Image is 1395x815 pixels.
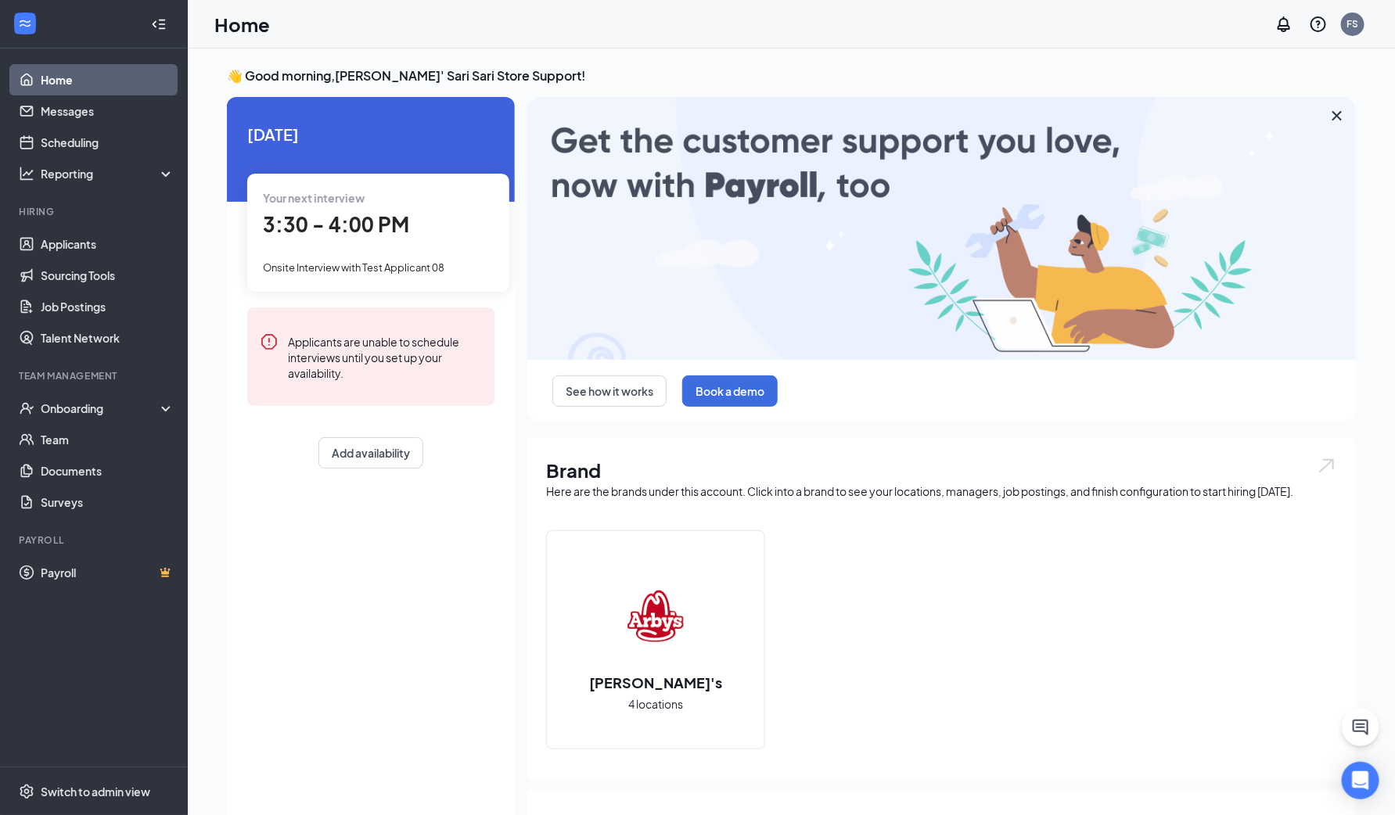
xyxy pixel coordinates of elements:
[41,322,174,354] a: Talent Network
[1328,106,1346,125] svg: Cross
[260,332,279,351] svg: Error
[552,375,667,407] button: See how it works
[41,228,174,260] a: Applicants
[41,486,174,518] a: Surveys
[41,291,174,322] a: Job Postings
[19,205,171,218] div: Hiring
[1347,17,1359,31] div: FS
[214,11,270,38] h1: Home
[318,437,423,469] button: Add availability
[19,166,34,181] svg: Analysis
[41,400,161,416] div: Onboarding
[41,64,174,95] a: Home
[41,260,174,291] a: Sourcing Tools
[546,483,1337,499] div: Here are the brands under this account. Click into a brand to see your locations, managers, job p...
[682,375,778,407] button: Book a demo
[17,16,33,31] svg: WorkstreamLogo
[1309,15,1328,34] svg: QuestionInfo
[628,695,683,713] span: 4 locations
[41,455,174,486] a: Documents
[151,16,167,32] svg: Collapse
[227,67,1356,84] h3: 👋 Good morning, [PERSON_NAME]' Sari Sari Store Support !
[41,557,174,588] a: PayrollCrown
[546,457,1337,483] h1: Brand
[41,95,174,127] a: Messages
[19,533,171,547] div: Payroll
[1342,762,1379,799] div: Open Intercom Messenger
[1275,15,1293,34] svg: Notifications
[1317,457,1337,475] img: open.6027fd2a22e1237b5b06.svg
[606,566,706,666] img: Arby's
[288,332,482,381] div: Applicants are unable to schedule interviews until you set up your availability.
[263,211,409,237] span: 3:30 - 4:00 PM
[19,400,34,416] svg: UserCheck
[41,127,174,158] a: Scheduling
[573,673,738,692] h2: [PERSON_NAME]'s
[263,191,365,205] span: Your next interview
[19,369,171,382] div: Team Management
[1342,709,1379,746] button: ChatActive
[247,122,494,146] span: [DATE]
[19,784,34,799] svg: Settings
[41,424,174,455] a: Team
[527,97,1356,360] img: payroll-large.gif
[263,261,444,274] span: Onsite Interview with Test Applicant 08
[1351,718,1370,737] svg: ChatActive
[41,166,175,181] div: Reporting
[41,784,150,799] div: Switch to admin view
